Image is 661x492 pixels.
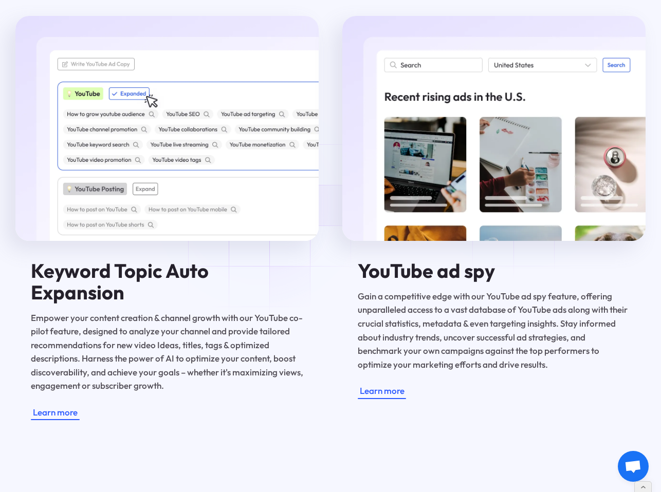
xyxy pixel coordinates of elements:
[33,406,78,420] div: Learn more
[360,384,405,398] div: Learn more
[342,16,646,241] img: YouTube ad spy
[358,383,407,399] a: Learn more
[618,451,649,482] div: Open chat
[358,290,630,371] p: Gain a competitive edge with our YouTube ad spy feature, offering unparalleled access to a vast d...
[15,16,319,241] img: Keyword Topic Auto Expansion
[31,405,80,421] a: Learn more
[31,260,303,303] h4: Keyword Topic Auto Expansion
[31,311,303,393] p: Empower your content creation & channel growth with our YouTube co-pilot feature, designed to ana...
[358,260,630,282] h4: YouTube ad spy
